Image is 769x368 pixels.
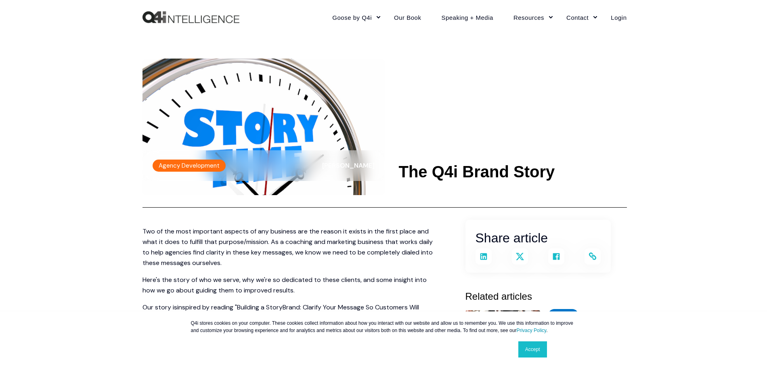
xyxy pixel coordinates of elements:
[153,160,226,172] label: Agency Development
[548,309,578,322] label: Selling
[142,227,433,267] span: Two of the most important aspects of any business are the reason it exists in the first place and...
[142,302,433,323] p: Our story is
[142,11,239,23] img: Q4intelligence, LLC logo
[142,303,419,322] span: inspired by reading "Building a StoryBrand: Clarify Your Message So Customers Will Listen" by [PE...
[399,163,555,181] h1: The Q4i Brand Story
[465,289,627,304] h3: Related articles
[322,161,375,170] span: [PERSON_NAME]
[476,228,601,248] h3: Share article
[516,328,546,333] a: Privacy Policy
[518,341,547,357] a: Accept
[191,320,578,334] p: Q4i stores cookies on your computer. These cookies collect information about how you interact wit...
[142,11,239,23] a: Back to Home
[142,59,385,195] img: Clock showing hands and pointing to the words Story Time
[142,275,427,294] span: Here's the story of who we serve, why we're so dedicated to these clients, and some insight into ...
